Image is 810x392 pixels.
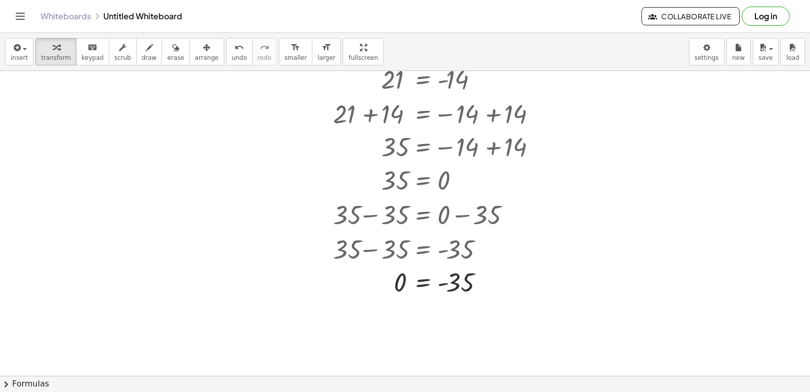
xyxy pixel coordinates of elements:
span: smaller [285,54,307,61]
button: keyboardkeypad [76,38,109,65]
button: scrub [109,38,137,65]
button: format_sizesmaller [279,38,312,65]
span: arrange [195,54,219,61]
span: keypad [82,54,104,61]
span: save [758,54,773,61]
span: scrub [114,54,131,61]
span: draw [142,54,157,61]
span: larger [317,54,335,61]
span: redo [258,54,271,61]
span: settings [695,54,719,61]
span: insert [11,54,28,61]
button: format_sizelarger [312,38,341,65]
span: undo [232,54,247,61]
i: undo [234,42,244,54]
span: fullscreen [348,54,378,61]
button: load [781,38,805,65]
span: load [786,54,799,61]
span: new [732,54,745,61]
span: erase [167,54,184,61]
button: settings [689,38,724,65]
button: transform [35,38,76,65]
a: Whiteboards [40,11,91,21]
button: fullscreen [343,38,383,65]
span: transform [41,54,71,61]
button: erase [161,38,189,65]
button: redoredo [252,38,277,65]
button: draw [136,38,163,65]
button: Log in [742,7,790,26]
button: Collaborate Live [641,7,740,25]
i: redo [260,42,269,54]
i: format_size [291,42,300,54]
button: new [726,38,751,65]
button: save [753,38,779,65]
button: undoundo [226,38,253,65]
i: format_size [321,42,331,54]
i: keyboard [88,42,97,54]
button: insert [5,38,33,65]
button: Toggle navigation [12,8,28,24]
span: Collaborate Live [650,12,731,21]
button: arrange [189,38,224,65]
